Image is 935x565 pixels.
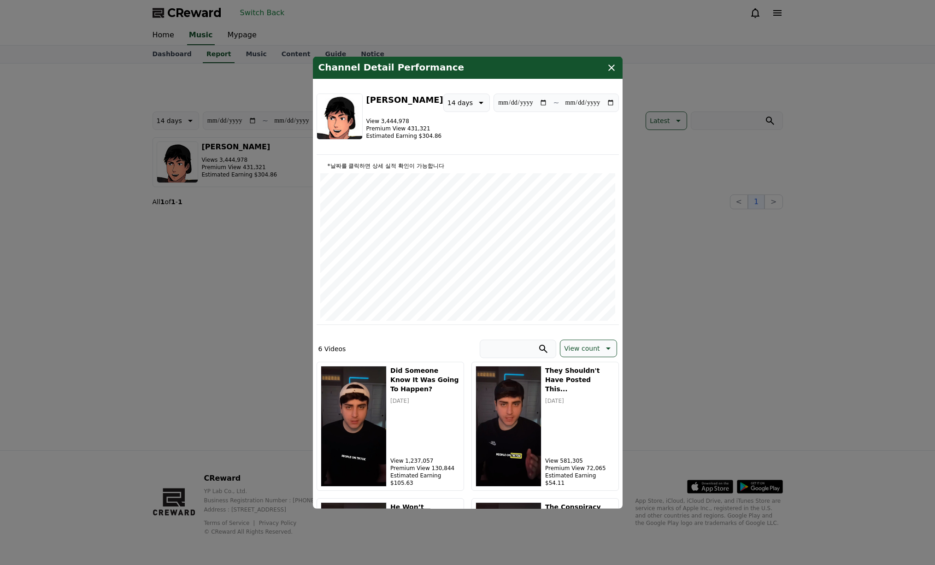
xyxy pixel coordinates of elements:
p: 6 Videos [318,344,346,353]
img: Did Someone Know It Was Going To Happen? [321,366,387,487]
p: View 3,444,978 [366,118,443,125]
p: View 581,305 [545,457,614,465]
h5: The Conspiracy Theories Are Insane 😳 [545,502,614,530]
p: Premium View 130,844 [390,465,459,472]
p: View count [564,342,600,355]
p: Estimated Earning $304.86 [366,132,443,140]
p: [DATE] [390,397,459,405]
p: [DATE] [545,397,614,405]
p: Premium View 72,065 [545,465,614,472]
h4: Channel Detail Performance [318,62,465,73]
p: *날짜를 클릭하면 상세 실적 확인이 가능합니다 [320,162,615,170]
div: modal [313,57,623,509]
button: 14 days [443,94,490,112]
h5: He Won’t Confess… [390,502,459,521]
img: Danny Rayes [317,94,363,140]
h5: Did Someone Know It Was Going To Happen? [390,366,459,394]
p: Estimated Earning $105.63 [390,472,459,487]
h5: They Shouldn't Have Posted This... [545,366,614,394]
h3: [PERSON_NAME] [366,94,443,106]
button: Did Someone Know It Was Going To Happen? Did Someone Know It Was Going To Happen? [DATE] View 1,2... [317,362,464,491]
button: View count [560,340,617,357]
img: They Shouldn't Have Posted This... [476,366,542,487]
p: Premium View 431,321 [366,125,443,132]
p: ~ [553,97,559,108]
p: View 1,237,057 [390,457,459,465]
p: 14 days [447,96,473,109]
p: Estimated Earning $54.11 [545,472,614,487]
button: They Shouldn't Have Posted This... They Shouldn't Have Posted This... [DATE] View 581,305 Premium... [471,362,619,491]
